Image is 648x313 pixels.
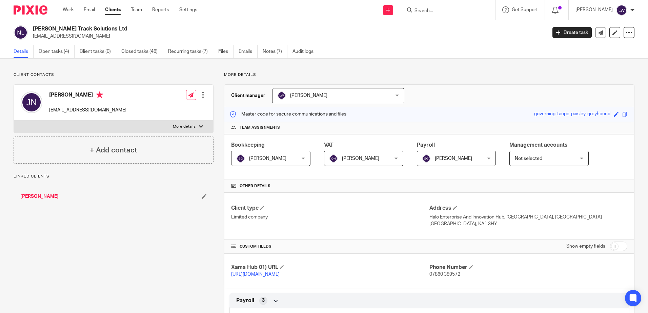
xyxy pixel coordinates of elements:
[534,110,610,118] div: governing-taupe-paisley-greyhound
[105,6,121,13] a: Clients
[229,111,346,118] p: Master code for secure communications and files
[329,154,338,163] img: svg%3E
[49,107,126,113] p: [EMAIL_ADDRESS][DOMAIN_NAME]
[14,72,214,78] p: Client contacts
[33,25,440,33] h2: [PERSON_NAME] Track Solutions Ltd
[263,45,287,58] a: Notes (7)
[152,6,169,13] a: Reports
[429,272,460,277] span: 07860 389572
[239,45,258,58] a: Emails
[231,244,429,249] h4: CUSTOM FIELDS
[429,214,627,221] p: Halo Enterprise And Innovation Hub, [GEOGRAPHIC_DATA], [GEOGRAPHIC_DATA]
[429,221,627,227] p: [GEOGRAPHIC_DATA], KA1 3HY
[49,91,126,100] h4: [PERSON_NAME]
[63,6,74,13] a: Work
[33,33,542,40] p: [EMAIL_ADDRESS][DOMAIN_NAME]
[429,205,627,212] h4: Address
[131,6,142,13] a: Team
[342,156,379,161] span: [PERSON_NAME]
[240,125,280,130] span: Team assignments
[249,156,286,161] span: [PERSON_NAME]
[414,8,475,14] input: Search
[429,264,627,271] h4: Phone Number
[515,156,542,161] span: Not selected
[168,45,213,58] a: Recurring tasks (7)
[290,93,327,98] span: [PERSON_NAME]
[21,91,42,113] img: svg%3E
[231,205,429,212] h4: Client type
[422,154,430,163] img: svg%3E
[231,214,429,221] p: Limited company
[39,45,75,58] a: Open tasks (4)
[121,45,163,58] a: Closed tasks (46)
[14,45,34,58] a: Details
[20,193,59,200] a: [PERSON_NAME]
[552,27,592,38] a: Create task
[278,91,286,100] img: svg%3E
[14,174,214,179] p: Linked clients
[231,142,265,148] span: Bookkeeping
[231,92,265,99] h3: Client manager
[616,5,627,16] img: svg%3E
[324,142,333,148] span: VAT
[262,297,265,304] span: 3
[218,45,234,58] a: Files
[236,297,254,304] span: Payroll
[173,124,196,129] p: More details
[512,7,538,12] span: Get Support
[80,45,116,58] a: Client tasks (0)
[435,156,472,161] span: [PERSON_NAME]
[292,45,319,58] a: Audit logs
[240,183,270,189] span: Other details
[96,91,103,98] i: Primary
[179,6,197,13] a: Settings
[224,72,634,78] p: More details
[90,145,137,155] h4: + Add contact
[231,264,429,271] h4: Xama Hub 01) URL
[14,25,28,40] img: svg%3E
[237,154,245,163] img: svg%3E
[14,5,47,15] img: Pixie
[231,272,280,277] a: [URL][DOMAIN_NAME]
[84,6,95,13] a: Email
[417,142,435,148] span: Payroll
[575,6,613,13] p: [PERSON_NAME]
[566,243,605,250] label: Show empty fields
[509,142,568,148] span: Management accounts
